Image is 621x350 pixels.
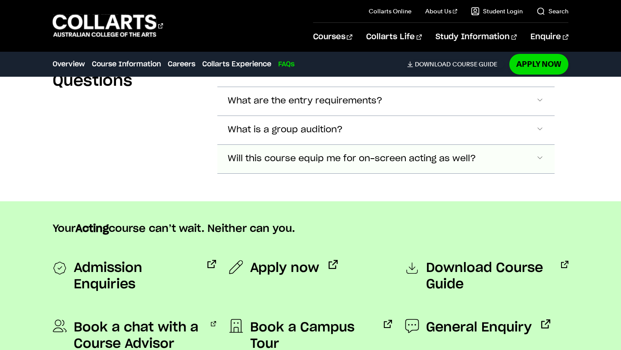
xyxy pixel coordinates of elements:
[426,319,532,336] span: General Enquiry
[217,145,554,173] button: Will this course equip me for on-screen acting as well?
[53,222,568,236] p: Your course can’t wait. Neither can you.
[509,54,568,74] a: Apply Now
[228,96,383,106] span: What are the entry requirements?
[53,13,163,38] div: Go to homepage
[217,87,554,116] button: What are the entry requirements?
[53,260,216,293] a: Admission Enquiries
[369,7,411,16] a: Collarts Online
[92,59,161,69] a: Course Information
[405,260,568,293] a: Download Course Guide
[228,125,343,135] span: What is a group audition?
[202,59,271,69] a: Collarts Experience
[425,7,457,16] a: About Us
[536,7,568,16] a: Search
[471,7,523,16] a: Student Login
[75,224,109,234] strong: Acting
[228,154,476,164] span: Will this course equip me for on-screen acting as well?
[436,23,517,51] a: Study Information
[426,260,552,293] span: Download Course Guide
[313,23,352,51] a: Courses
[217,116,554,144] button: What is a group audition?
[53,35,568,201] section: Accordion Section
[53,59,85,69] a: Overview
[405,319,550,336] a: General Enquiry
[168,59,195,69] a: Careers
[530,23,568,51] a: Enquire
[278,59,295,69] a: FAQs
[407,60,504,68] a: DownloadCourse Guide
[229,260,338,276] a: Apply now
[415,60,451,68] span: Download
[366,23,422,51] a: Collarts Life
[74,260,198,293] span: Admission Enquiries
[250,260,319,276] span: Apply now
